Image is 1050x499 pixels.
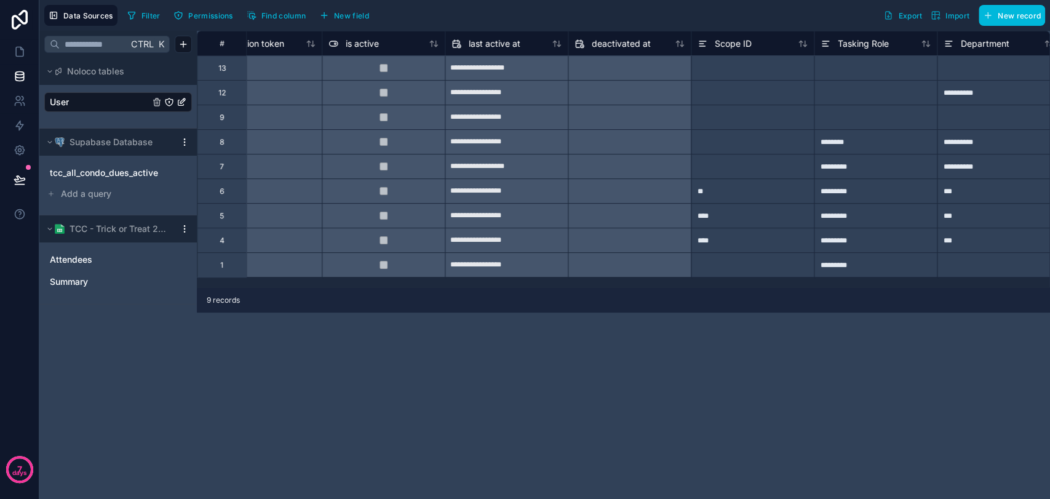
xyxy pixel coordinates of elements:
[220,186,224,196] div: 6
[122,6,165,25] button: Filter
[50,167,162,179] a: tcc_all_condo_dues_active
[220,113,224,122] div: 9
[44,63,185,80] button: Noloco tables
[50,253,162,266] a: Attendees
[979,5,1045,26] button: New record
[218,63,226,73] div: 13
[220,137,224,147] div: 8
[261,11,306,20] span: Find column
[44,163,192,183] div: tcc_all_condo_dues_active
[898,11,922,20] span: Export
[998,11,1041,20] span: New record
[61,188,111,200] span: Add a query
[220,260,223,270] div: 1
[44,250,192,269] div: Attendees
[50,167,158,179] span: tcc_all_condo_dues_active
[242,6,310,25] button: Find column
[961,38,1009,50] span: Department
[218,88,226,98] div: 12
[17,463,22,476] p: 7
[169,6,237,25] button: Permissions
[879,5,926,26] button: Export
[207,39,237,48] div: #
[67,65,124,78] span: Noloco tables
[926,5,974,26] button: Import
[50,276,162,288] a: Summary
[55,224,65,234] img: Google Sheets logo
[50,253,92,266] span: Attendees
[70,136,153,148] span: Supabase Database
[220,236,225,246] div: 4
[223,38,284,50] span: invitation token
[592,38,651,50] span: deactivated at
[141,11,161,20] span: Filter
[44,5,117,26] button: Data Sources
[346,38,379,50] span: is active
[838,38,889,50] span: Tasking Role
[44,92,192,112] div: User
[50,96,149,108] a: User
[974,5,1045,26] a: New record
[44,185,192,202] button: Add a query
[50,96,69,108] span: User
[207,295,240,305] span: 9 records
[220,162,224,172] div: 7
[469,38,520,50] span: last active at
[55,137,65,147] img: Postgres logo
[945,11,969,20] span: Import
[157,40,165,49] span: K
[315,6,373,25] button: New field
[44,134,175,151] button: Postgres logoSupabase Database
[44,220,175,238] button: Google Sheets logoTCC - Trick or Treat 2025
[334,11,369,20] span: New field
[50,276,88,288] span: Summary
[44,272,192,292] div: Summary
[169,6,242,25] a: Permissions
[63,11,113,20] span: Data Sources
[220,211,224,221] div: 5
[70,223,169,235] span: TCC - Trick or Treat 2025
[188,11,233,20] span: Permissions
[130,36,155,52] span: Ctrl
[12,468,27,478] p: days
[715,38,752,50] span: Scope ID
